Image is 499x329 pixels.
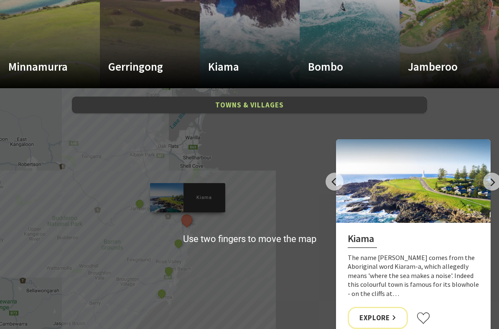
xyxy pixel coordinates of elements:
button: Towns & Villages [72,97,427,114]
h4: Minnamurra [8,60,76,74]
h4: Bombo [308,60,376,74]
button: See detail about Gerroa [156,288,167,299]
button: See detail about Jamberoo [134,199,145,209]
p: The name [PERSON_NAME] comes from the Aboriginal word Kiaram-a, which allegedly means 'where the ... [348,254,479,299]
h4: Kiama [208,60,276,74]
h4: Jamberoo [408,60,476,74]
h2: Kiama [348,233,479,248]
h4: Gerringong [108,60,176,74]
button: Click to favourite Kiama [416,312,430,325]
button: See detail about Kiama Heights [173,238,184,249]
button: Previous [326,173,344,191]
p: Kiama [183,194,225,202]
button: See detail about Gerringong [163,266,174,277]
button: See detail about Kiama [179,212,194,228]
